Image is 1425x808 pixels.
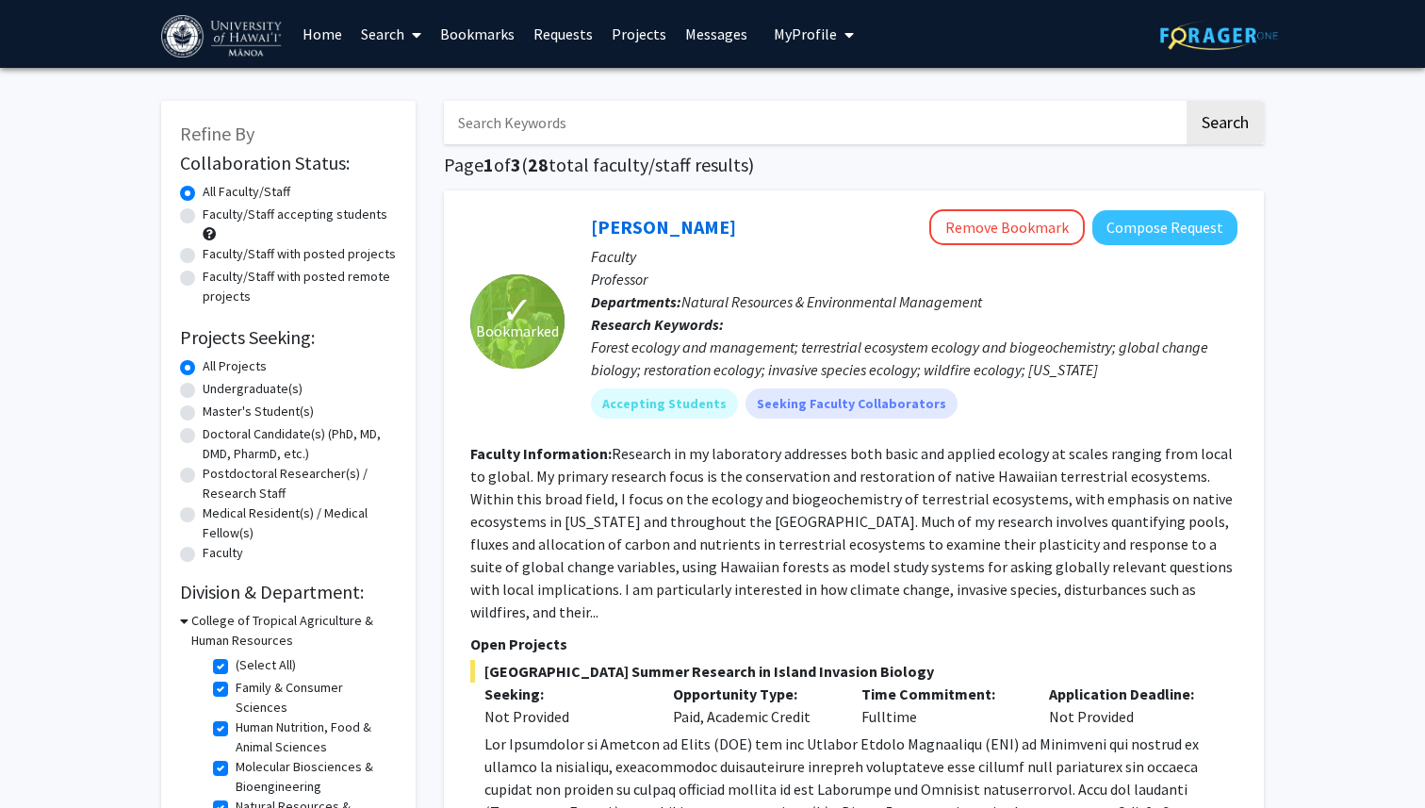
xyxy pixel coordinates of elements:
[1049,683,1209,705] p: Application Deadline:
[591,245,1237,268] p: Faculty
[929,209,1085,245] button: Remove Bookmark
[484,705,645,728] div: Not Provided
[236,757,392,797] label: Molecular Biosciences & Bioengineering
[673,683,833,705] p: Opportunity Type:
[444,154,1264,176] h1: Page of ( total faculty/staff results)
[203,356,267,376] label: All Projects
[14,723,80,794] iframe: Chat
[1035,683,1223,728] div: Not Provided
[236,717,392,757] label: Human Nutrition, Food & Animal Sciences
[444,101,1184,144] input: Search Keywords
[470,633,1237,655] p: Open Projects
[203,379,303,399] label: Undergraduate(s)
[203,205,387,224] label: Faculty/Staff accepting students
[659,683,847,728] div: Paid, Academic Credit
[484,683,645,705] p: Seeking:
[470,660,1237,683] span: [GEOGRAPHIC_DATA] Summer Research in Island Invasion Biology
[774,25,837,43] span: My Profile
[745,388,958,419] mat-chip: Seeking Faculty Collaborators
[591,315,724,334] b: Research Keywords:
[203,503,397,543] label: Medical Resident(s) / Medical Fellow(s)
[236,678,392,717] label: Family & Consumer Sciences
[236,655,296,675] label: (Select All)
[431,1,524,67] a: Bookmarks
[1187,101,1264,144] button: Search
[203,244,396,264] label: Faculty/Staff with posted projects
[1092,210,1237,245] button: Compose Request to Creighton Litton
[591,336,1237,381] div: Forest ecology and management; terrestrial ecosystem ecology and biogeochemistry; global change b...
[180,581,397,603] h2: Division & Department:
[180,326,397,349] h2: Projects Seeking:
[847,683,1036,728] div: Fulltime
[501,301,533,320] span: ✓
[470,444,1233,621] fg-read-more: Research in my laboratory addresses both basic and applied ecology at scales ranging from local t...
[180,122,254,145] span: Refine By
[180,152,397,174] h2: Collaboration Status:
[1160,21,1278,50] img: ForagerOne Logo
[203,182,290,202] label: All Faculty/Staff
[470,444,612,463] b: Faculty Information:
[203,464,397,503] label: Postdoctoral Researcher(s) / Research Staff
[203,267,397,306] label: Faculty/Staff with posted remote projects
[524,1,602,67] a: Requests
[476,320,559,342] span: Bookmarked
[191,611,397,651] h3: College of Tropical Agriculture & Human Resources
[591,388,738,419] mat-chip: Accepting Students
[676,1,757,67] a: Messages
[602,1,676,67] a: Projects
[203,424,397,464] label: Doctoral Candidate(s) (PhD, MD, DMD, PharmD, etc.)
[293,1,352,67] a: Home
[203,402,314,421] label: Master's Student(s)
[511,153,521,176] span: 3
[203,543,243,563] label: Faculty
[591,215,736,239] a: [PERSON_NAME]
[591,268,1237,290] p: Professor
[483,153,494,176] span: 1
[591,292,681,311] b: Departments:
[681,292,982,311] span: Natural Resources & Environmental Management
[352,1,431,67] a: Search
[861,683,1022,705] p: Time Commitment:
[161,15,286,58] img: University of Hawaiʻi at Mānoa Logo
[528,153,549,176] span: 28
